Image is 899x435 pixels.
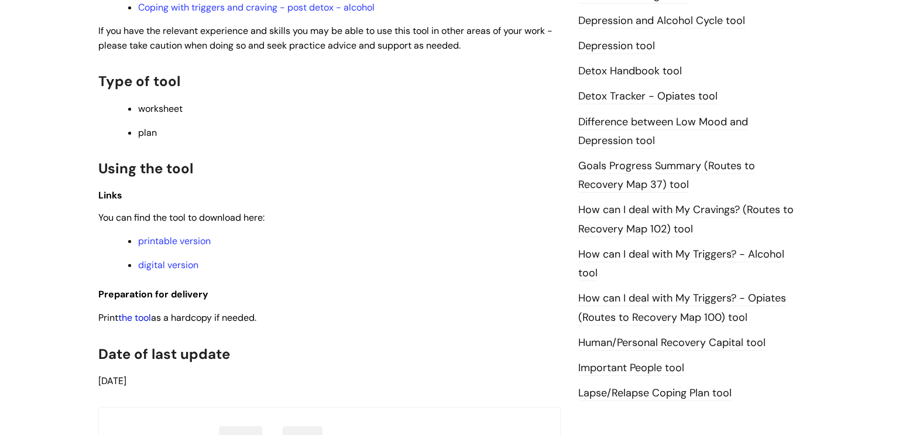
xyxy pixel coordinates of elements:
[578,203,794,237] a: How can I deal with My Cravings? (Routes to Recovery Map 102) tool
[138,235,211,247] a: printable version
[578,115,748,149] a: Difference between Low Mood and Depression tool
[578,13,745,29] a: Depression and Alcohol Cycle tool
[578,335,766,351] a: Human/Personal Recovery Capital tool
[98,159,193,177] span: Using the tool
[98,311,256,324] span: Print as a hardcopy if needed.
[138,126,157,139] span: plan
[578,247,784,281] a: How can I deal with My Triggers? - Alcohol tool
[578,64,682,79] a: Detox Handbook tool
[98,288,208,300] span: Preparation for delivery
[578,386,732,401] a: Lapse/Relapse Coping Plan tool
[578,89,718,104] a: Detox Tracker - Opiates tool
[578,159,755,193] a: Goals Progress Summary (Routes to Recovery Map 37) tool
[118,311,151,324] a: the tool
[138,259,198,271] a: digital version
[98,345,230,363] span: Date of last update
[138,1,375,13] a: Coping with triggers and craving - post detox - alcohol
[98,375,126,387] span: [DATE]
[578,291,786,325] a: How can I deal with My Triggers? - Opiates (Routes to Recovery Map 100) tool
[98,211,265,224] span: You can find the tool to download here:
[98,72,180,90] span: Type of tool
[98,25,553,52] span: If you have the relevant experience and skills you may be able to use this tool in other areas of...
[578,39,655,54] a: Depression tool
[138,102,183,115] span: worksheet
[578,361,684,376] a: Important People tool
[98,189,122,201] span: Links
